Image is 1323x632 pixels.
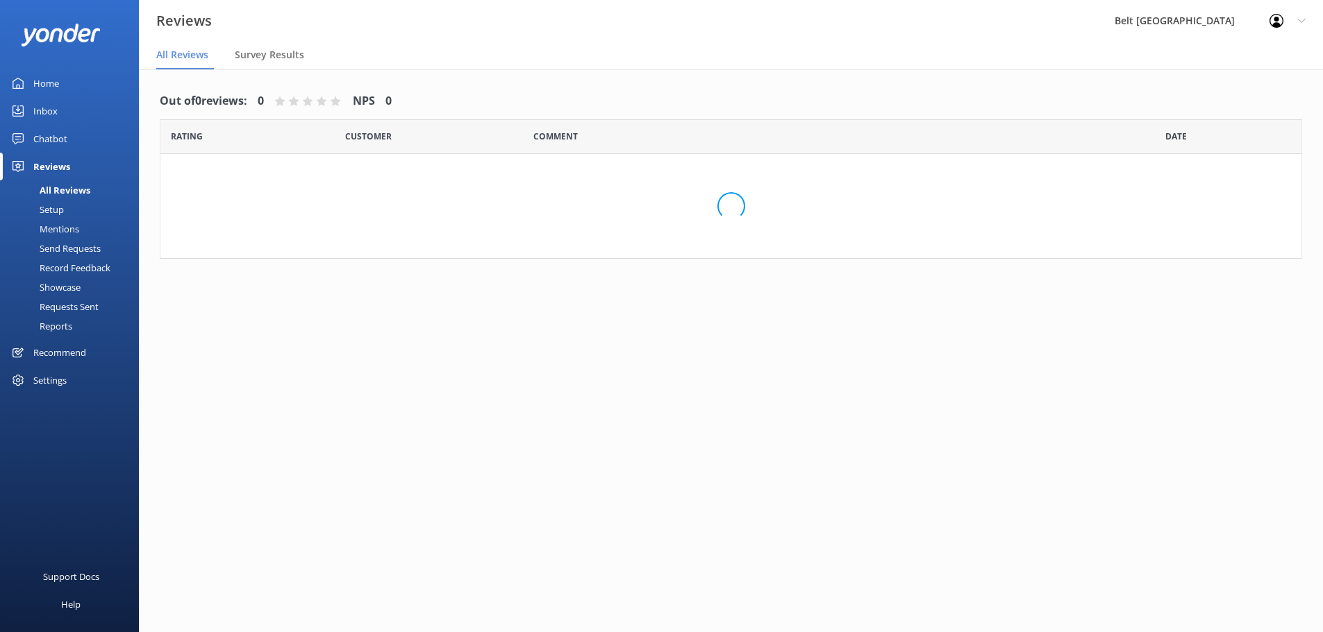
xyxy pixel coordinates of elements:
div: Home [33,69,59,97]
div: Showcase [8,277,81,297]
div: Record Feedback [8,258,110,277]
div: Mentions [8,219,79,239]
h4: NPS [353,92,375,110]
div: Reports [8,316,72,336]
h4: 0 [258,92,264,110]
div: Send Requests [8,239,101,258]
div: Settings [33,366,67,394]
span: Date [171,130,203,143]
div: Setup [8,200,64,219]
span: Date [1165,130,1187,143]
div: Reviews [33,153,70,180]
span: All Reviews [156,48,208,62]
img: yonder-white-logo.png [21,24,101,46]
div: Help [61,590,81,618]
div: Inbox [33,97,58,125]
a: Mentions [8,219,139,239]
div: Requests Sent [8,297,99,316]
h4: Out of 0 reviews: [160,92,247,110]
div: All Reviews [8,180,90,200]
a: Showcase [8,277,139,297]
span: Date [345,130,392,143]
a: Requests Sent [8,297,139,316]
a: Setup [8,200,139,219]
a: Record Feedback [8,258,139,277]
a: All Reviews [8,180,139,200]
h3: Reviews [156,10,212,32]
a: Reports [8,316,139,336]
h4: 0 [385,92,392,110]
div: Support Docs [43,563,99,590]
span: Question [533,130,578,143]
div: Recommend [33,339,86,366]
span: Survey Results [235,48,304,62]
div: Chatbot [33,125,67,153]
a: Send Requests [8,239,139,258]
